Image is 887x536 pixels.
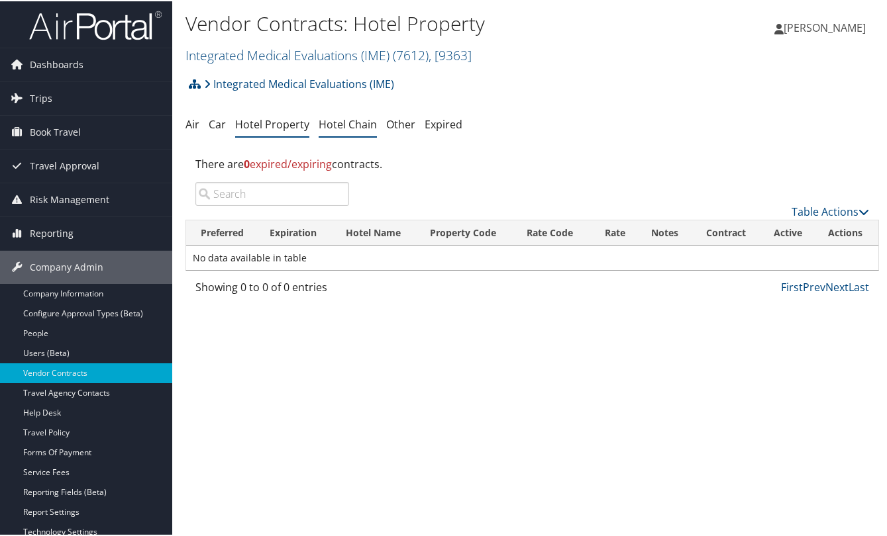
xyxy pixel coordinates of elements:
[185,45,472,63] a: Integrated Medical Evaluations (IME)
[792,203,869,218] a: Table Actions
[185,145,879,181] div: There are contracts.
[258,219,334,245] th: Expiration: activate to sort column ascending
[418,219,515,245] th: Property Code: activate to sort column ascending
[30,249,103,283] span: Company Admin
[185,116,199,130] a: Air
[849,279,869,293] a: Last
[781,279,803,293] a: First
[209,116,226,130] a: Car
[204,69,394,96] a: Integrated Medical Evaluations (IME)
[29,9,162,40] img: airportal-logo.png
[386,116,415,130] a: Other
[30,148,99,181] span: Travel Approval
[515,219,590,245] th: Rate Code: activate to sort column ascending
[244,156,332,170] span: expired/expiring
[30,81,52,114] span: Trips
[825,279,849,293] a: Next
[816,219,878,245] th: Actions
[774,7,879,46] a: [PERSON_NAME]
[692,219,760,245] th: Contract: activate to sort column ascending
[784,19,866,34] span: [PERSON_NAME]
[185,9,648,36] h1: Vendor Contracts: Hotel Property
[186,219,258,245] th: Preferred: activate to sort column ascending
[803,279,825,293] a: Prev
[393,45,429,63] span: ( 7612 )
[334,219,418,245] th: Hotel Name: activate to sort column ascending
[637,219,692,245] th: Notes: activate to sort column ascending
[244,156,250,170] strong: 0
[195,278,349,300] div: Showing 0 to 0 of 0 entries
[30,216,74,249] span: Reporting
[186,245,878,269] td: No data available in table
[760,219,816,245] th: Active: activate to sort column ascending
[590,219,637,245] th: Rate: activate to sort column ascending
[30,47,83,80] span: Dashboards
[195,181,349,204] input: Search
[429,45,472,63] span: , [ 9363 ]
[30,182,109,215] span: Risk Management
[30,114,81,148] span: Book Travel
[425,116,462,130] a: Expired
[319,116,377,130] a: Hotel Chain
[235,116,309,130] a: Hotel Property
